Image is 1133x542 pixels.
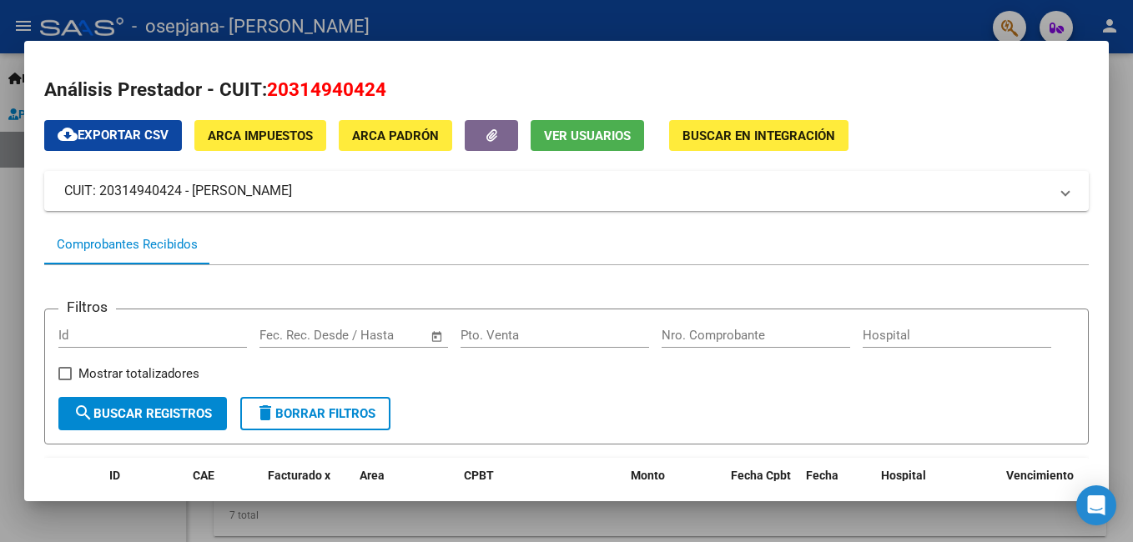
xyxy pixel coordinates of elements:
[194,120,326,151] button: ARCA Impuestos
[624,458,724,531] datatable-header-cell: Monto
[799,458,874,531] datatable-header-cell: Fecha Recibido
[428,327,447,346] button: Open calendar
[806,469,853,501] span: Fecha Recibido
[464,469,494,482] span: CPBT
[360,469,385,482] span: Area
[103,458,186,531] datatable-header-cell: ID
[874,458,1000,531] datatable-header-cell: Hospital
[255,406,375,421] span: Borrar Filtros
[186,458,261,531] datatable-header-cell: CAE
[64,181,1049,201] mat-panel-title: CUIT: 20314940424 - [PERSON_NAME]
[731,469,791,482] span: Fecha Cpbt
[44,171,1089,211] mat-expansion-panel-header: CUIT: 20314940424 - [PERSON_NAME]
[1076,485,1116,525] div: Open Intercom Messenger
[73,403,93,423] mat-icon: search
[1006,469,1074,501] span: Vencimiento Auditoría
[109,469,120,482] span: ID
[73,406,212,421] span: Buscar Registros
[682,128,835,143] span: Buscar en Integración
[544,128,631,143] span: Ver Usuarios
[58,124,78,144] mat-icon: cloud_download
[1000,458,1075,531] datatable-header-cell: Vencimiento Auditoría
[881,469,926,482] span: Hospital
[531,120,644,151] button: Ver Usuarios
[208,128,313,143] span: ARCA Impuestos
[58,296,116,318] h3: Filtros
[268,469,330,501] span: Facturado x Orden De
[240,397,390,430] button: Borrar Filtros
[631,469,665,482] span: Monto
[193,469,214,482] span: CAE
[267,78,386,100] span: 20314940424
[261,458,353,531] datatable-header-cell: Facturado x Orden De
[44,76,1089,104] h2: Análisis Prestador - CUIT:
[342,328,423,343] input: Fecha fin
[58,397,227,430] button: Buscar Registros
[352,128,439,143] span: ARCA Padrón
[58,128,169,143] span: Exportar CSV
[457,458,624,531] datatable-header-cell: CPBT
[57,235,198,254] div: Comprobantes Recibidos
[255,403,275,423] mat-icon: delete
[259,328,327,343] input: Fecha inicio
[78,364,199,384] span: Mostrar totalizadores
[669,120,848,151] button: Buscar en Integración
[724,458,799,531] datatable-header-cell: Fecha Cpbt
[44,120,182,151] button: Exportar CSV
[353,458,457,531] datatable-header-cell: Area
[339,120,452,151] button: ARCA Padrón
